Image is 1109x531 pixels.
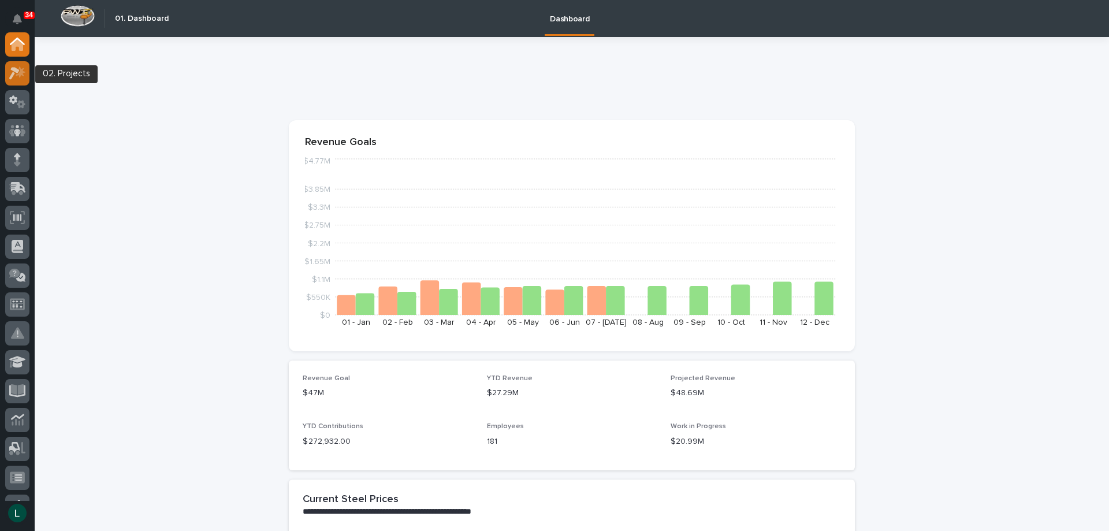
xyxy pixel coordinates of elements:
[304,221,330,229] tspan: $2.75M
[320,311,330,320] tspan: $0
[303,423,363,430] span: YTD Contributions
[800,318,829,326] text: 12 - Dec
[303,436,473,448] p: $ 272,932.00
[586,318,627,326] text: 07 - [DATE]
[303,185,330,194] tspan: $3.85M
[382,318,413,326] text: 02 - Feb
[487,375,533,382] span: YTD Revenue
[671,436,841,448] p: $20.99M
[342,318,370,326] text: 01 - Jan
[487,387,657,399] p: $27.29M
[671,387,841,399] p: $48.69M
[115,14,169,24] h2: 01. Dashboard
[303,157,330,165] tspan: $4.77M
[5,501,29,525] button: users-avatar
[424,318,455,326] text: 03 - Mar
[671,375,735,382] span: Projected Revenue
[487,436,657,448] p: 181
[312,275,330,283] tspan: $1.1M
[61,5,95,27] img: Workspace Logo
[303,493,399,506] h2: Current Steel Prices
[25,11,33,19] p: 34
[308,239,330,247] tspan: $2.2M
[303,375,350,382] span: Revenue Goal
[549,318,580,326] text: 06 - Jun
[487,423,524,430] span: Employees
[673,318,706,326] text: 09 - Sep
[14,14,29,32] div: Notifications34
[305,136,839,149] p: Revenue Goals
[671,423,726,430] span: Work in Progress
[760,318,787,326] text: 11 - Nov
[717,318,745,326] text: 10 - Oct
[304,257,330,265] tspan: $1.65M
[303,387,473,399] p: $47M
[507,318,539,326] text: 05 - May
[466,318,496,326] text: 04 - Apr
[308,203,330,211] tspan: $3.3M
[306,293,330,301] tspan: $550K
[5,7,29,31] button: Notifications
[632,318,664,326] text: 08 - Aug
